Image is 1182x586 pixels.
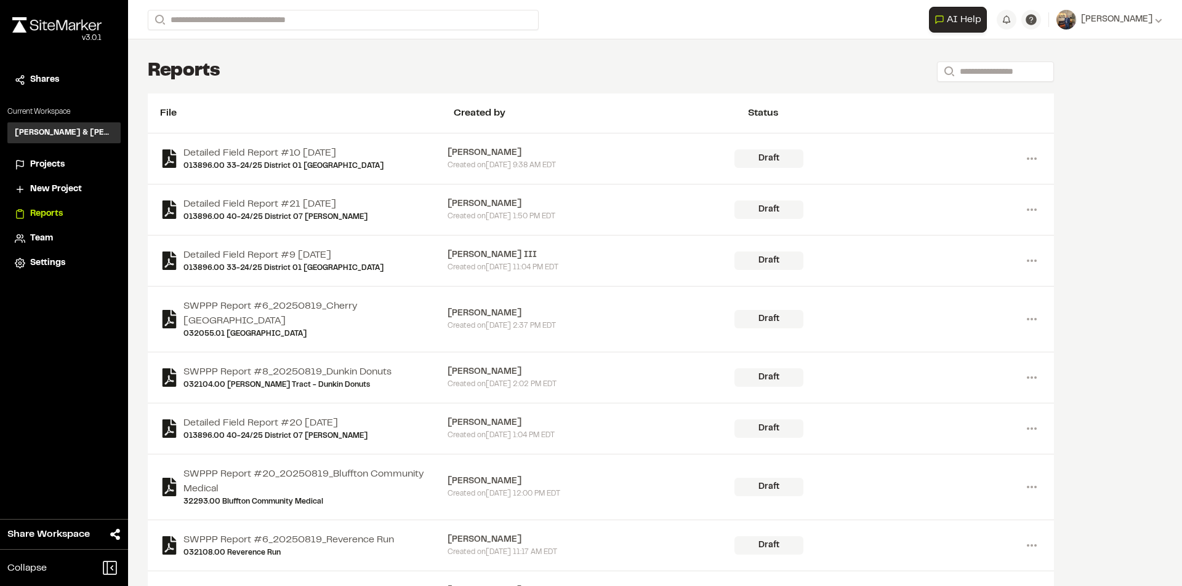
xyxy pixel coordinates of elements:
[30,73,59,87] span: Shares
[448,320,735,331] div: Created on [DATE] 2:37 PM EDT
[30,158,65,172] span: Projects
[183,212,368,223] a: 013896.00 40-24/25 District 07 [PERSON_NAME]
[15,127,113,138] h3: [PERSON_NAME] & [PERSON_NAME] Inc.
[448,197,735,211] div: [PERSON_NAME]
[929,7,987,33] button: Open AI Assistant
[734,368,803,387] div: Draft
[448,547,735,558] div: Created on [DATE] 11:17 AM EDT
[183,248,384,263] a: Detailed Field Report #9 [DATE]
[183,197,368,212] a: Detailed Field Report #21 [DATE]
[1056,10,1076,30] img: User
[183,416,368,430] a: Detailed Field Report #20 [DATE]
[448,307,735,320] div: [PERSON_NAME]
[734,310,803,328] div: Draft
[183,328,448,339] a: 032055.01 [GEOGRAPHIC_DATA]
[12,17,102,33] img: rebrand.png
[183,299,448,328] a: SWPPP Report #6_20250819_Cherry [GEOGRAPHIC_DATA]
[7,106,121,117] p: Current Workspace
[15,158,113,172] a: Projects
[448,475,735,488] div: [PERSON_NAME]
[448,488,735,499] div: Created on [DATE] 12:00 PM EDT
[183,379,392,390] a: 032104.00 [PERSON_NAME] Tract - Dunkin Donuts
[15,183,113,196] a: New Project
[1081,13,1152,26] span: [PERSON_NAME]
[448,262,735,273] div: Created on [DATE] 11:04 PM EDT
[15,256,113,270] a: Settings
[183,430,368,441] a: 013896.00 40-24/25 District 07 [PERSON_NAME]
[30,256,65,270] span: Settings
[148,59,220,84] h1: Reports
[454,106,747,121] div: Created by
[183,160,384,172] a: 013896.00 33-24/25 District 01 [GEOGRAPHIC_DATA]
[734,200,803,219] div: Draft
[30,183,82,196] span: New Project
[183,496,448,507] a: 32293.00 Bluffton Community Medical
[7,561,47,576] span: Collapse
[947,12,981,27] span: AI Help
[734,149,803,168] div: Draft
[448,416,735,430] div: [PERSON_NAME]
[15,232,113,245] a: Team
[734,536,803,555] div: Draft
[30,207,63,221] span: Reports
[448,533,735,547] div: [PERSON_NAME]
[183,146,384,160] a: Detailed Field Report #10 [DATE]
[448,146,735,160] div: [PERSON_NAME]
[30,232,53,245] span: Team
[929,7,992,33] div: Open AI Assistant
[15,73,113,87] a: Shares
[448,160,735,171] div: Created on [DATE] 9:38 AM EDT
[1056,10,1162,30] button: [PERSON_NAME]
[734,251,803,270] div: Draft
[15,207,113,221] a: Reports
[7,527,90,542] span: Share Workspace
[148,10,170,30] button: Search
[12,33,102,44] div: Oh geez...please don't...
[183,467,448,496] a: SWPPP Report #20_20250819_Bluffton Community Medical
[734,478,803,496] div: Draft
[937,61,959,82] button: Search
[183,365,392,379] a: SWPPP Report #8_20250819_Dunkin Donuts
[183,533,394,547] a: SWPPP Report #6_20250819_Reverence Run
[448,379,735,390] div: Created on [DATE] 2:02 PM EDT
[448,248,735,262] div: [PERSON_NAME] III
[183,547,394,558] a: 032108.00 Reverence Run
[748,106,1042,121] div: Status
[160,106,454,121] div: File
[448,430,735,441] div: Created on [DATE] 1:04 PM EDT
[448,211,735,222] div: Created on [DATE] 1:50 PM EDT
[183,263,384,274] a: 013896.00 33-24/25 District 01 [GEOGRAPHIC_DATA]
[734,419,803,438] div: Draft
[448,365,735,379] div: [PERSON_NAME]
